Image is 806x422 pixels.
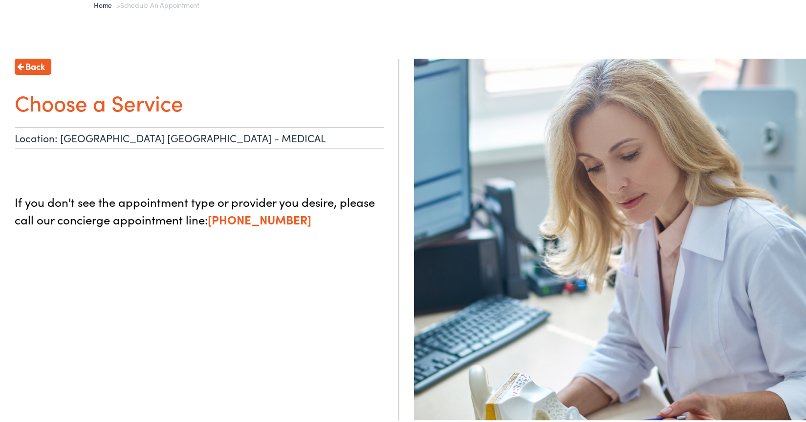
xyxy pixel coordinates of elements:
[15,126,384,147] p: Location: [GEOGRAPHIC_DATA] [GEOGRAPHIC_DATA] - MEDICAL
[15,57,51,73] a: Back
[15,191,384,226] p: If you don't see the appointment type or provider you desire, please call our concierge appointme...
[208,209,311,225] a: [PHONE_NUMBER]
[25,58,45,71] span: Back
[15,88,384,113] h1: Choose a Service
